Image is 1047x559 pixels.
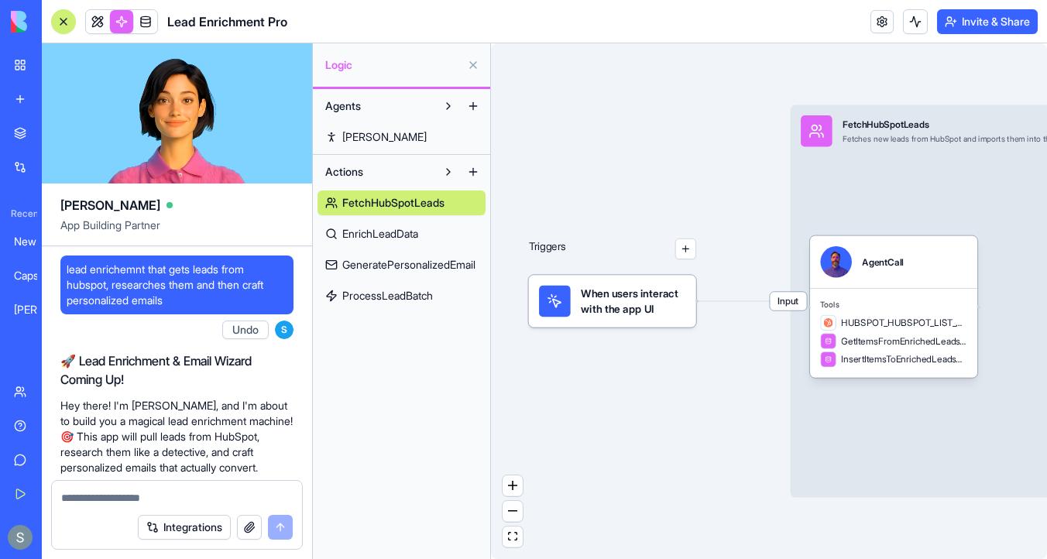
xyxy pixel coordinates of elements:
[820,299,966,310] span: Tools
[325,164,363,180] span: Actions
[67,262,287,308] span: lead enrichemnt that gets leads from hubspot, researches them and then craft personalized emails
[60,352,294,389] h2: 🚀 Lead Enrichment & Email Wizard Coming Up!
[5,226,67,257] a: New App
[318,125,486,149] a: [PERSON_NAME]
[11,11,107,33] img: logo
[5,207,37,220] span: Recent
[14,234,57,249] div: New App
[937,9,1038,34] button: Invite & Share
[342,226,418,242] span: EnrichLeadData
[167,12,287,31] span: Lead Enrichment Pro
[14,302,57,317] div: [PERSON_NAME] Image Editor
[14,268,57,283] div: Capsule Closet Manager
[222,321,269,339] button: Undo
[60,218,294,245] span: App Building Partner
[318,283,486,308] a: ProcessLeadBatch
[325,57,461,73] span: Logic
[5,294,67,325] a: [PERSON_NAME] Image Editor
[318,252,486,277] a: GeneratePersonalizedEmail
[342,288,433,304] span: ProcessLeadBatch
[318,221,486,246] a: EnrichLeadData
[138,515,231,540] button: Integrations
[325,98,361,114] span: Agents
[503,501,523,522] button: zoom out
[810,235,977,377] div: AgentCallToolsHUBSPOT_HUBSPOT_LIST_CONTACTSGetItemsFromEnrichedLeadsTableInsertItemsToEnrichedLea...
[770,292,806,310] span: Input
[862,255,903,269] div: AgentCall
[342,195,445,211] span: FetchHubSpotLeads
[275,321,294,339] span: S
[529,197,696,328] div: Triggers
[841,353,966,366] span: InsertItemsToEnrichedLeadsTable
[503,475,523,496] button: zoom in
[581,286,685,317] span: When users interact with the app UI
[318,159,436,184] button: Actions
[529,275,696,328] div: When users interact with the app UI
[8,525,33,550] img: ACg8ocKnDTHbS00rqwWSHQfXf8ia04QnQtz5EDX_Ef5UNrjqV-k=s96-c
[342,129,427,145] span: [PERSON_NAME]
[841,316,966,329] span: HUBSPOT_HUBSPOT_LIST_CONTACTS
[342,257,475,273] span: GeneratePersonalizedEmail
[318,94,436,118] button: Agents
[60,398,294,475] p: Hey there! I'm [PERSON_NAME], and I'm about to build you a magical lead enrichment machine! 🎯 Thi...
[841,334,966,348] span: GetItemsFromEnrichedLeadsTable
[60,196,160,214] span: [PERSON_NAME]
[5,260,67,291] a: Capsule Closet Manager
[318,190,486,215] a: FetchHubSpotLeads
[529,238,566,259] p: Triggers
[503,526,523,547] button: fit view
